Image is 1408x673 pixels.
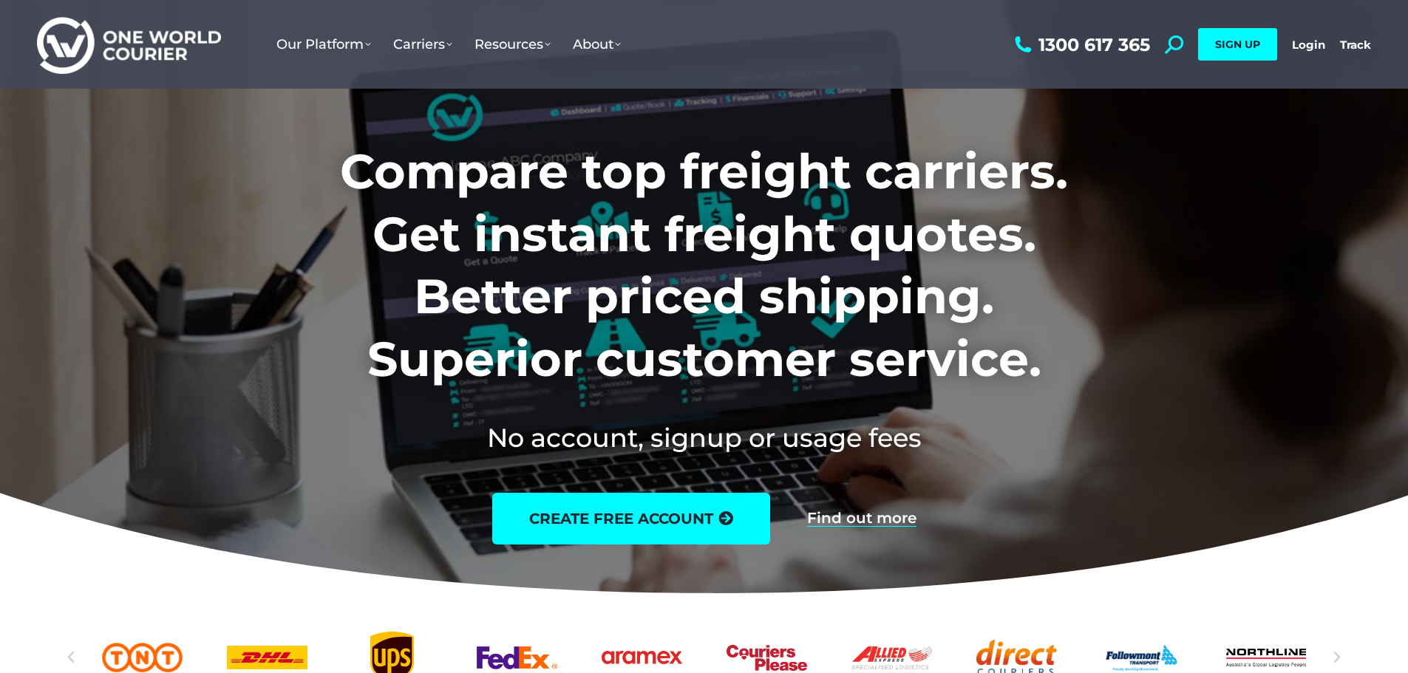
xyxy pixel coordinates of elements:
span: Resources [475,36,551,52]
a: About [562,21,632,67]
span: Carriers [393,36,452,52]
span: About [573,36,621,52]
a: Resources [463,21,562,67]
span: Our Platform [276,36,371,52]
span: SIGN UP [1215,38,1260,51]
img: One World Courier [37,15,221,75]
a: Find out more [807,510,916,527]
a: Carriers [382,21,463,67]
a: SIGN UP [1198,28,1277,61]
a: Track [1340,38,1371,52]
a: 1300 617 365 [1011,35,1150,54]
a: create free account [492,493,770,544]
a: Login [1292,38,1325,52]
h1: Compare top freight carriers. Get instant freight quotes. Better priced shipping. Superior custom... [242,140,1166,390]
a: Our Platform [265,21,382,67]
h2: No account, signup or usage fees [242,420,1166,456]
